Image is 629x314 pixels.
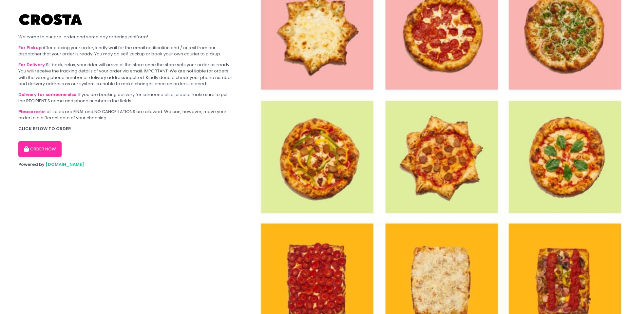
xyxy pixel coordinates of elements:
[18,62,233,87] div: Sit back, relax, your rider will arrive at the store once the store sets your order as ready. You...
[18,91,77,98] b: Delivery for someone else:
[18,62,45,68] b: For Delivery
[18,91,233,104] div: If you are booking delivery for someone else, please make sure to put the RECIPIENT'S name and ph...
[18,108,233,121] div: all sales are FINAL and NO CANCELLATIONS are allowed. We can, however, move your order to a diffe...
[18,108,46,115] b: Please note:
[18,45,42,51] b: For Pickup
[18,126,233,132] div: CLICK BELOW TO ORDER
[46,161,84,167] a: [DOMAIN_NAME]
[18,141,62,157] button: ORDER NOW
[18,45,233,57] div: After placing your order, kindly wait for the email notification and / or text from our dispatche...
[18,34,233,40] div: Welcome to our pre-order and same day ordering platform!
[18,161,233,168] div: Powered by
[18,10,84,29] img: Crosta Pizzeria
